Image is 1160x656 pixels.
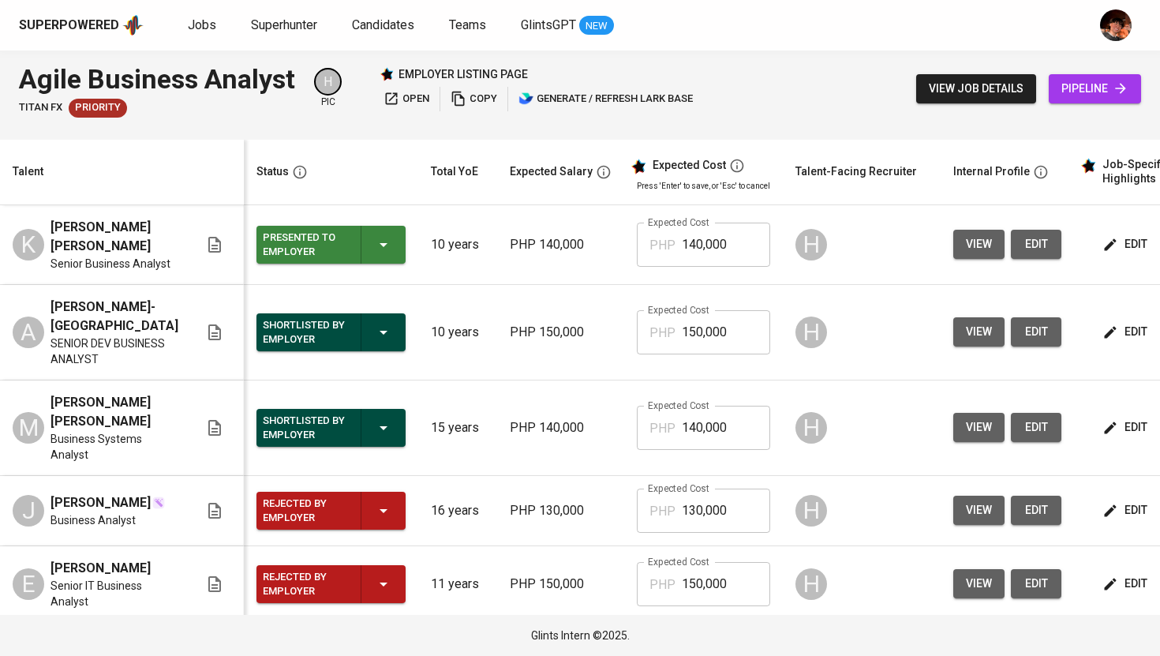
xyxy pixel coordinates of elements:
[953,413,1005,442] button: view
[384,90,429,108] span: open
[1106,418,1147,437] span: edit
[953,317,1005,347] button: view
[51,578,180,609] span: Senior IT Business Analyst
[510,235,612,254] p: PHP 140,000
[69,100,127,115] span: Priority
[431,418,485,437] p: 15 years
[449,17,486,32] span: Teams
[1099,569,1154,598] button: edit
[966,234,992,254] span: view
[51,512,136,528] span: Business Analyst
[953,496,1005,525] button: view
[380,87,433,111] button: open
[795,317,827,348] div: H
[1106,500,1147,520] span: edit
[795,229,827,261] div: H
[1011,413,1061,442] button: edit
[13,568,44,600] div: E
[953,569,1005,598] button: view
[1080,158,1096,174] img: glints_star.svg
[51,431,180,463] span: Business Systems Analyst
[1106,322,1147,342] span: edit
[188,16,219,36] a: Jobs
[263,315,348,350] div: Shortlisted by Employer
[953,162,1030,182] div: Internal Profile
[251,16,320,36] a: Superhunter
[929,79,1023,99] span: view job details
[649,419,675,438] p: PHP
[1011,569,1061,598] button: edit
[19,60,295,99] div: Agile Business Analyst
[256,409,406,447] button: Shortlisted by Employer
[521,17,576,32] span: GlintsGPT
[122,13,144,37] img: app logo
[795,162,917,182] div: Talent-Facing Recruiter
[352,17,414,32] span: Candidates
[637,180,770,192] p: Press 'Enter' to save, or 'Esc' to cancel
[1011,496,1061,525] button: edit
[13,495,44,527] div: J
[314,68,342,96] div: H
[1023,500,1049,520] span: edit
[649,236,675,255] p: PHP
[263,567,348,602] div: Rejected by Employer
[13,317,44,348] div: A
[1100,9,1132,41] img: diemas@glints.com
[966,500,992,520] span: view
[510,162,593,182] div: Expected Salary
[1023,574,1049,594] span: edit
[1049,74,1141,103] a: pipeline
[916,74,1036,103] button: view job details
[431,235,485,254] p: 10 years
[188,17,216,32] span: Jobs
[256,313,406,351] button: Shortlisted by Employer
[13,229,44,261] div: K
[263,410,348,445] div: Shortlisted by Employer
[51,393,180,431] span: [PERSON_NAME] [PERSON_NAME]
[19,13,144,37] a: Superpoweredapp logo
[431,162,478,182] div: Total YoE
[1099,496,1154,525] button: edit
[1099,230,1154,259] button: edit
[1106,234,1147,254] span: edit
[510,418,612,437] p: PHP 140,000
[579,18,614,34] span: NEW
[966,418,992,437] span: view
[1011,317,1061,347] button: edit
[521,16,614,36] a: GlintsGPT NEW
[1106,574,1147,594] span: edit
[256,492,406,530] button: Rejected by Employer
[256,565,406,603] button: Rejected by Employer
[449,16,489,36] a: Teams
[1011,230,1061,259] button: edit
[431,501,485,520] p: 16 years
[263,493,348,528] div: Rejected by Employer
[795,412,827,444] div: H
[795,568,827,600] div: H
[51,218,180,256] span: [PERSON_NAME] [PERSON_NAME]
[51,298,178,335] span: [PERSON_NAME]-[GEOGRAPHIC_DATA]
[13,162,43,182] div: Talent
[966,322,992,342] span: view
[451,90,497,108] span: copy
[653,159,726,173] div: Expected Cost
[399,66,528,82] p: employer listing page
[1023,418,1049,437] span: edit
[1099,317,1154,347] button: edit
[447,87,501,111] button: copy
[510,501,612,520] p: PHP 130,000
[256,162,289,182] div: Status
[1061,79,1128,99] span: pipeline
[251,17,317,32] span: Superhunter
[51,256,170,272] span: Senior Business Analyst
[431,323,485,342] p: 10 years
[19,100,62,115] span: Titan FX
[352,16,417,36] a: Candidates
[510,323,612,342] p: PHP 150,000
[380,67,394,81] img: Glints Star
